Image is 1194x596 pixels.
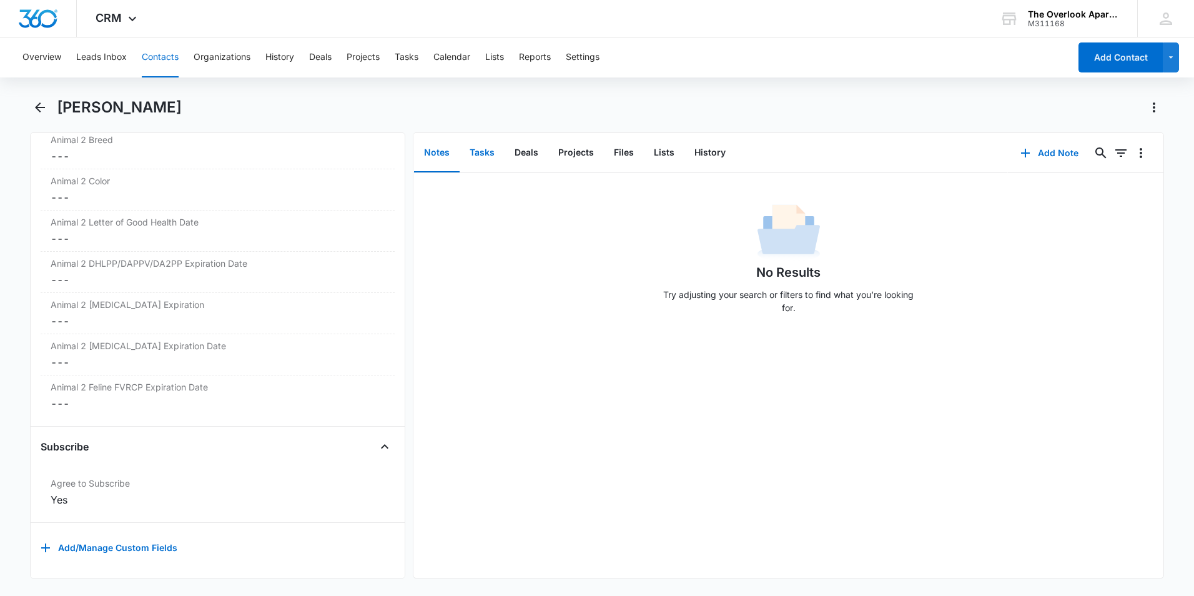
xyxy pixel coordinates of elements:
button: Projects [548,134,604,172]
div: Animal 2 Letter of Good Health Date--- [41,211,395,252]
button: Actions [1144,97,1164,117]
dd: --- [51,355,385,370]
div: Yes [51,492,385,507]
img: No Data [757,201,820,263]
label: Animal 2 Color [51,174,385,187]
label: Animal 2 [MEDICAL_DATA] Expiration [51,298,385,311]
dd: --- [51,190,385,205]
label: Animal 2 Breed [51,133,385,146]
button: Back [30,97,49,117]
button: Deals [505,134,548,172]
button: Organizations [194,37,250,77]
button: Add Note [1008,138,1091,168]
div: Animal 2 [MEDICAL_DATA] Expiration--- [41,293,395,334]
label: Animal 2 [MEDICAL_DATA] Expiration Date [51,339,385,352]
div: Animal 2 Feline FVRCP Expiration Date--- [41,375,395,416]
div: Animal 2 Color--- [41,169,395,211]
button: Close [375,437,395,457]
button: History [684,134,736,172]
div: Animal 2 DHLPP/DAPPV/DA2PP Expiration Date--- [41,252,395,293]
a: Add/Manage Custom Fields [41,547,177,557]
button: Reports [519,37,551,77]
label: Agree to Subscribe [51,477,385,490]
button: Add/Manage Custom Fields [41,533,177,563]
button: Lists [644,134,684,172]
dd: --- [51,272,385,287]
button: Filters [1111,143,1131,163]
button: Leads Inbox [76,37,127,77]
label: Animal 2 Feline FVRCP Expiration Date [51,380,385,394]
button: Calendar [433,37,470,77]
button: Files [604,134,644,172]
button: Add Contact [1078,42,1163,72]
h4: Subscribe [41,439,89,454]
button: Tasks [395,37,418,77]
div: account name [1028,9,1119,19]
div: Agree to SubscribeYes [41,472,395,512]
p: Try adjusting your search or filters to find what you’re looking for. [658,288,920,314]
label: Animal 2 DHLPP/DAPPV/DA2PP Expiration Date [51,257,385,270]
label: Animal 2 Letter of Good Health Date [51,216,385,229]
dd: --- [51,149,385,164]
button: Settings [566,37,599,77]
button: Tasks [460,134,505,172]
h1: [PERSON_NAME] [57,98,182,117]
h1: No Results [756,263,821,282]
button: Contacts [142,37,179,77]
dd: --- [51,231,385,246]
div: account id [1028,19,1119,28]
div: Animal 2 [MEDICAL_DATA] Expiration Date--- [41,334,395,375]
dd: --- [51,314,385,329]
button: Lists [485,37,504,77]
span: CRM [96,11,122,24]
button: Search... [1091,143,1111,163]
button: Notes [414,134,460,172]
button: Overview [22,37,61,77]
button: Overflow Menu [1131,143,1151,163]
button: Deals [309,37,332,77]
button: Projects [347,37,380,77]
dd: --- [51,396,385,411]
div: Animal 2 Breed--- [41,128,395,169]
button: History [265,37,294,77]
